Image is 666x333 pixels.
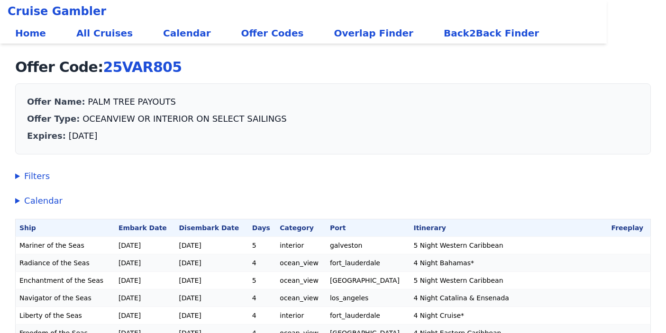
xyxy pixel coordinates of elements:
td: 4 [248,254,276,272]
td: interior [276,307,326,324]
td: [DATE] [175,307,248,324]
td: [GEOGRAPHIC_DATA] [326,272,410,289]
td: fort_lauderdale [326,307,410,324]
a: Home [8,23,54,44]
th: Days [248,219,276,237]
a: All Cruises [69,23,140,44]
span: [DATE] [69,131,98,141]
td: Enchantment of the Seas [16,272,115,289]
td: 4 [248,289,276,307]
span: Cruise Gambler [8,4,106,19]
td: 5 Night Western Caribbean [410,237,607,254]
td: Navigator of the Seas [16,289,115,307]
td: ocean_view [276,289,326,307]
th: Category [276,219,326,237]
a: Offer Codes [234,23,311,44]
td: [DATE] [175,237,248,254]
td: [DATE] [115,237,175,254]
th: Freeplay [608,219,651,237]
td: [DATE] [115,307,175,324]
a: Calendar [155,23,219,44]
td: ocean_view [276,254,326,272]
td: [DATE] [175,272,248,289]
td: [DATE] [175,289,248,307]
a: Overlap Finder [326,23,421,44]
td: Liberty of the Seas [16,307,115,324]
td: ocean_view [276,272,326,289]
td: 4 Night Catalina & Ensenada [410,289,607,307]
td: los_angeles [326,289,410,307]
span: Offer Name: [27,97,85,107]
span: Expires: [27,131,66,141]
td: [DATE] [175,254,248,272]
td: Mariner of the Seas [16,237,115,254]
td: interior [276,237,326,254]
th: Ship [16,219,115,237]
span: PALM TREE PAYOUTS [88,97,176,107]
h1: Offer Code: [15,59,182,76]
td: galveston [326,237,410,254]
span: OCEANVIEW OR INTERIOR ON SELECT SAILINGS [82,114,287,124]
td: 4 Night Cruise* [410,307,607,324]
td: 5 [248,272,276,289]
td: 4 [248,307,276,324]
span: Offer Type: [27,114,80,124]
td: 5 Night Western Caribbean [410,272,607,289]
th: Itinerary [410,219,607,237]
a: Back2Back Finder [436,23,547,44]
td: 4 Night Bahamas* [410,254,607,272]
th: Port [326,219,410,237]
summary: Filters [15,170,651,183]
td: [DATE] [115,254,175,272]
th: Disembark Date [175,219,248,237]
td: 5 [248,237,276,254]
td: fort_lauderdale [326,254,410,272]
summary: Calendar [15,194,651,207]
td: Radiance of the Seas [16,254,115,272]
td: [DATE] [115,289,175,307]
th: Embark Date [115,219,175,237]
div: Main navigation links [8,23,599,44]
span: 25VAR805 [103,59,182,75]
td: [DATE] [115,272,175,289]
